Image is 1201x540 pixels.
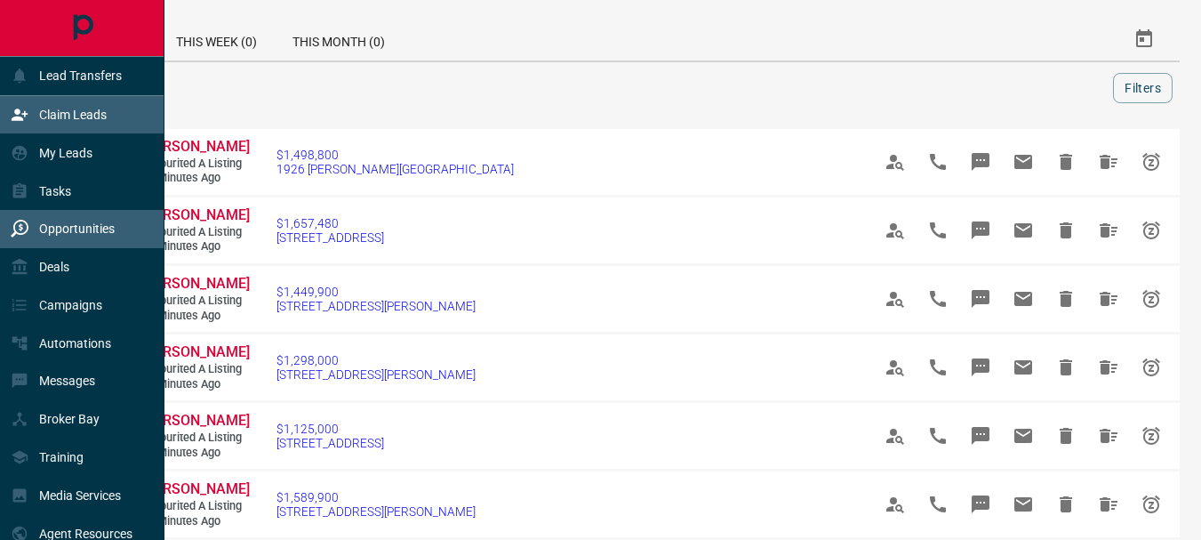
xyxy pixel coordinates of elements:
[142,275,249,294] a: [PERSON_NAME]
[917,483,959,526] span: Call
[276,353,476,382] a: $1,298,000[STREET_ADDRESS][PERSON_NAME]
[1087,209,1130,252] span: Hide All from Colleen Ramalheiro
[275,18,403,60] div: This Month (0)
[1002,278,1045,320] span: Email
[142,431,249,446] span: Favourited a Listing
[142,446,249,461] span: 49 minutes ago
[276,148,514,162] span: $1,498,800
[276,436,384,450] span: [STREET_ADDRESS]
[917,209,959,252] span: Call
[142,206,249,225] a: [PERSON_NAME]
[142,138,249,157] a: [PERSON_NAME]
[1002,415,1045,457] span: Email
[1045,346,1087,389] span: Hide
[1045,141,1087,183] span: Hide
[1130,415,1173,457] span: Snooze
[142,239,249,254] span: 33 minutes ago
[276,148,514,176] a: $1,498,8001926 [PERSON_NAME][GEOGRAPHIC_DATA]
[276,299,476,313] span: [STREET_ADDRESS][PERSON_NAME]
[1130,141,1173,183] span: Snooze
[1130,346,1173,389] span: Snooze
[276,285,476,313] a: $1,449,900[STREET_ADDRESS][PERSON_NAME]
[874,415,917,457] span: View Profile
[959,415,1002,457] span: Message
[1087,415,1130,457] span: Hide All from Colleen Ramalheiro
[142,362,249,377] span: Favourited a Listing
[874,209,917,252] span: View Profile
[917,141,959,183] span: Call
[276,353,476,367] span: $1,298,000
[142,412,249,431] a: [PERSON_NAME]
[276,162,514,176] span: 1926 [PERSON_NAME][GEOGRAPHIC_DATA]
[158,18,275,60] div: This Week (0)
[1045,278,1087,320] span: Hide
[874,346,917,389] span: View Profile
[276,216,384,230] span: $1,657,480
[1045,415,1087,457] span: Hide
[276,504,476,519] span: [STREET_ADDRESS][PERSON_NAME]
[276,367,476,382] span: [STREET_ADDRESS][PERSON_NAME]
[142,138,250,155] span: [PERSON_NAME]
[1130,483,1173,526] span: Snooze
[1045,483,1087,526] span: Hide
[276,490,476,504] span: $1,589,900
[1002,483,1045,526] span: Email
[917,346,959,389] span: Call
[1002,209,1045,252] span: Email
[1087,483,1130,526] span: Hide All from Colleen Ramalheiro
[142,294,249,309] span: Favourited a Listing
[276,490,476,519] a: $1,589,900[STREET_ADDRESS][PERSON_NAME]
[1113,73,1173,103] button: Filters
[1123,18,1165,60] button: Select Date Range
[142,343,249,362] a: [PERSON_NAME]
[142,275,250,292] span: [PERSON_NAME]
[142,514,249,529] span: 52 minutes ago
[874,278,917,320] span: View Profile
[142,157,249,172] span: Favourited a Listing
[959,278,1002,320] span: Message
[142,377,249,392] span: 47 minutes ago
[142,343,250,360] span: [PERSON_NAME]
[142,412,250,429] span: [PERSON_NAME]
[142,309,249,324] span: 41 minutes ago
[917,278,959,320] span: Call
[276,422,384,450] a: $1,125,000[STREET_ADDRESS]
[142,171,249,186] span: 30 minutes ago
[1087,141,1130,183] span: Hide All from Colleen Ramalheiro
[142,480,249,499] a: [PERSON_NAME]
[276,230,384,245] span: [STREET_ADDRESS]
[276,422,384,436] span: $1,125,000
[917,415,959,457] span: Call
[276,285,476,299] span: $1,449,900
[874,141,917,183] span: View Profile
[1045,209,1087,252] span: Hide
[142,206,250,223] span: [PERSON_NAME]
[1130,209,1173,252] span: Snooze
[142,499,249,514] span: Favourited a Listing
[874,483,917,526] span: View Profile
[142,225,249,240] span: Favourited a Listing
[1002,346,1045,389] span: Email
[1130,278,1173,320] span: Snooze
[142,480,250,497] span: [PERSON_NAME]
[1087,346,1130,389] span: Hide All from Colleen Ramalheiro
[1002,141,1045,183] span: Email
[1087,278,1130,320] span: Hide All from Colleen Ramalheiro
[959,483,1002,526] span: Message
[959,209,1002,252] span: Message
[959,141,1002,183] span: Message
[959,346,1002,389] span: Message
[276,216,384,245] a: $1,657,480[STREET_ADDRESS]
